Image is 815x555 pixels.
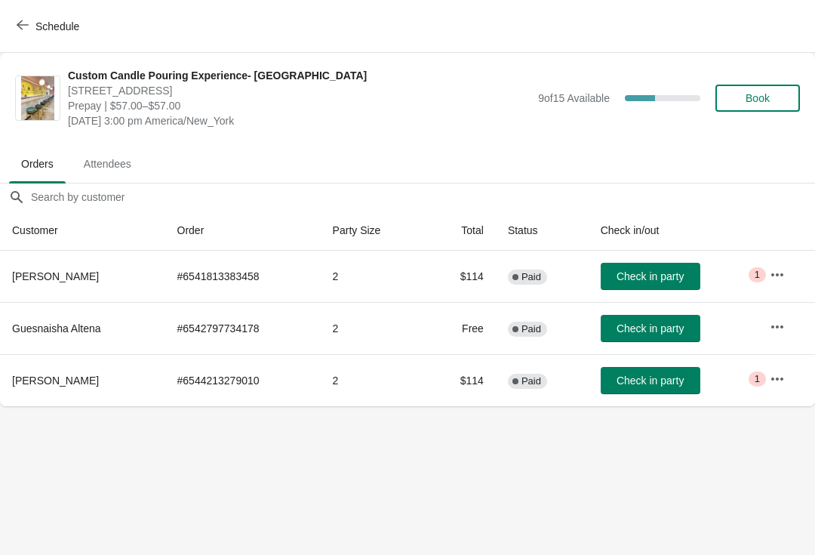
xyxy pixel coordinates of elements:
[755,269,760,281] span: 1
[68,98,531,113] span: Prepay | $57.00–$57.00
[8,13,91,40] button: Schedule
[321,302,426,354] td: 2
[617,270,684,282] span: Check in party
[426,211,496,251] th: Total
[12,375,99,387] span: [PERSON_NAME]
[601,263,700,290] button: Check in party
[521,271,541,283] span: Paid
[617,322,684,335] span: Check in party
[68,83,531,98] span: [STREET_ADDRESS]
[72,150,143,177] span: Attendees
[68,113,531,128] span: [DATE] 3:00 pm America/New_York
[601,315,700,342] button: Check in party
[426,354,496,406] td: $114
[21,76,54,120] img: Custom Candle Pouring Experience- Delray Beach
[521,323,541,335] span: Paid
[601,367,700,394] button: Check in party
[321,251,426,302] td: 2
[589,211,758,251] th: Check in/out
[165,302,321,354] td: # 6542797734178
[617,375,684,387] span: Check in party
[12,270,99,282] span: [PERSON_NAME]
[321,211,426,251] th: Party Size
[165,211,321,251] th: Order
[715,85,800,112] button: Book
[9,150,66,177] span: Orders
[30,183,815,211] input: Search by customer
[321,354,426,406] td: 2
[68,68,531,83] span: Custom Candle Pouring Experience- [GEOGRAPHIC_DATA]
[521,375,541,387] span: Paid
[35,20,79,32] span: Schedule
[755,373,760,385] span: 1
[165,354,321,406] td: # 6544213279010
[746,92,770,104] span: Book
[496,211,589,251] th: Status
[538,92,610,104] span: 9 of 15 Available
[12,322,101,335] span: Guesnaisha Altena
[426,302,496,354] td: Free
[165,251,321,302] td: # 6541813383458
[426,251,496,302] td: $114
